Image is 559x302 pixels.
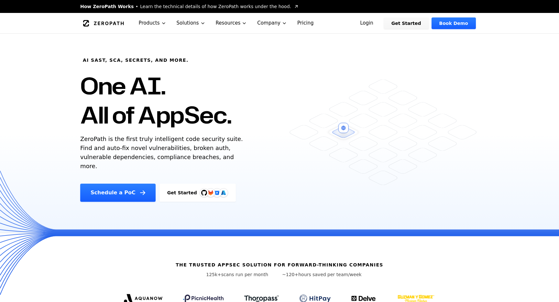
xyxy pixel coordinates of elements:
svg: Bitbucket [214,189,221,196]
button: Products [134,13,171,33]
a: Pricing [292,13,319,33]
h1: One AI. All of AppSec. [80,71,231,129]
p: hours saved per team/week [282,271,362,278]
h6: AI SAST, SCA, Secrets, and more. [83,57,189,63]
img: Azure [221,190,226,195]
span: Learn the technical details of how ZeroPath works under the hood. [140,3,291,10]
a: Book Demo [432,17,476,29]
span: How ZeroPath Works [80,3,134,10]
a: Schedule a PoC [80,184,156,202]
nav: Global [72,13,487,33]
img: GitLab [204,186,217,199]
span: 125k+ [206,272,221,277]
img: GitHub [201,190,207,196]
a: Get StartedGitHubGitLabAzure [159,184,236,202]
h6: The Trusted AppSec solution for forward-thinking companies [176,262,383,268]
p: ZeroPath is the first truly intelligent code security suite. Find and auto-fix novel vulnerabilit... [80,135,246,171]
p: scans run per month [197,271,277,278]
button: Company [252,13,292,33]
a: Get Started [384,17,429,29]
img: Thoropass [244,295,279,302]
button: Solutions [171,13,211,33]
a: Login [352,17,381,29]
a: How ZeroPath WorksLearn the technical details of how ZeroPath works under the hood. [80,3,299,10]
button: Resources [211,13,252,33]
span: ~120+ [282,272,298,277]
